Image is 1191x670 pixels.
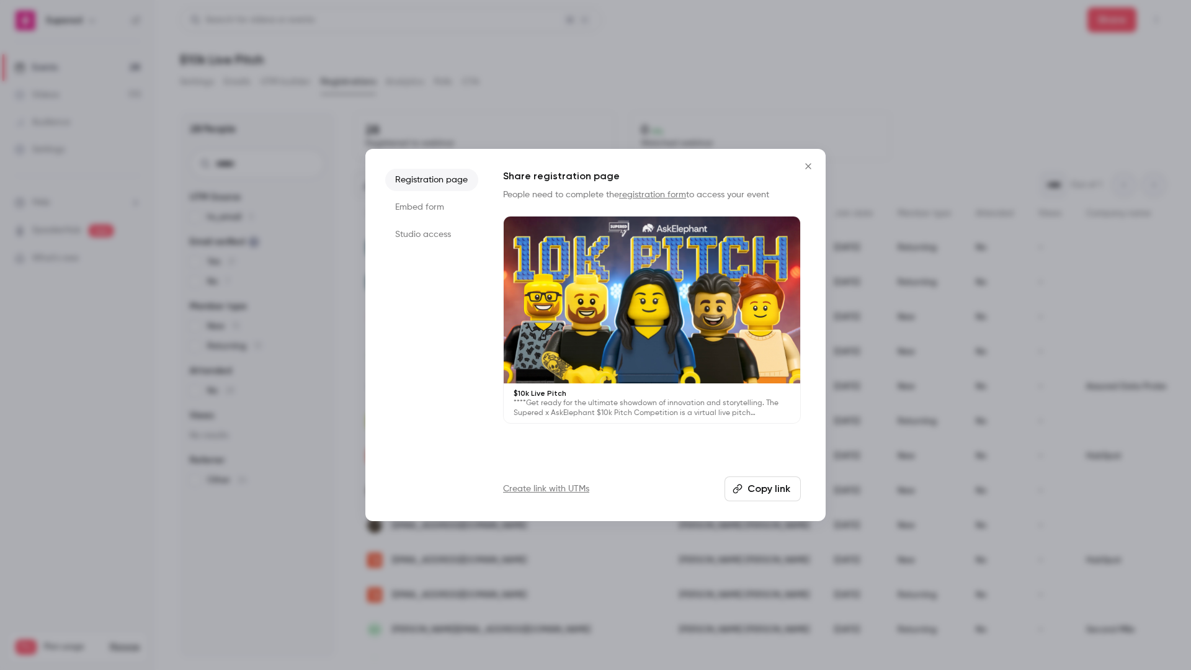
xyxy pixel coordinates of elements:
[619,190,686,199] a: registration form
[503,189,801,201] p: People need to complete the to access your event
[385,196,478,218] li: Embed form
[385,169,478,191] li: Registration page
[725,476,801,501] button: Copy link
[385,223,478,246] li: Studio access
[503,216,801,424] a: $10k Live Pitch** **Get ready for the ultimate showdown of innovation and storytelling. The Super...
[514,398,790,418] p: **﻿**Get ready for the ultimate showdown of innovation and storytelling. The Supered x AskElephan...
[514,388,790,398] p: $10k Live Pitch
[503,169,801,184] h1: Share registration page
[796,154,821,179] button: Close
[503,483,589,495] a: Create link with UTMs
